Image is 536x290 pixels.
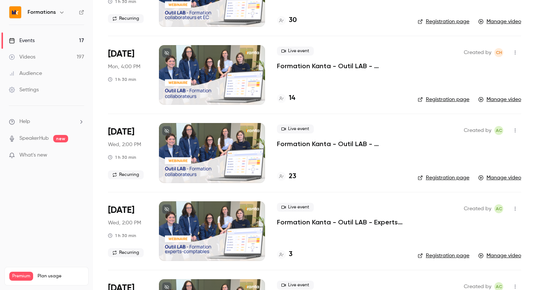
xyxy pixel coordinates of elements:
span: Wed, 2:00 PM [108,219,141,227]
span: AC [496,204,502,213]
div: Settings [9,86,39,94]
span: AC [496,126,502,135]
a: Formation Kanta - Outil LAB - [PERSON_NAME] [277,62,406,70]
span: Help [19,118,30,126]
span: Anaïs Cachelou [494,204,503,213]
div: May 26 Mon, 4:00 PM (Europe/Paris) [108,45,147,105]
a: Registration page [418,18,469,25]
a: Registration page [418,174,469,182]
span: new [53,135,68,142]
a: Manage video [478,252,521,259]
a: SpeakerHub [19,135,49,142]
span: Created by [464,126,491,135]
span: Recurring [108,14,144,23]
a: 23 [277,171,296,182]
div: 1 h 30 min [108,233,136,239]
span: Mon, 4:00 PM [108,63,140,70]
span: Created by [464,48,491,57]
span: Live event [277,281,314,290]
iframe: Noticeable Trigger [75,152,84,159]
h4: 3 [289,249,293,259]
a: 3 [277,249,293,259]
a: Registration page [418,252,469,259]
span: Live event [277,203,314,212]
img: Formations [9,6,21,18]
div: Videos [9,53,35,61]
span: Live event [277,47,314,56]
h4: 23 [289,171,296,182]
h4: 14 [289,93,295,103]
a: 14 [277,93,295,103]
a: Manage video [478,18,521,25]
div: May 21 Wed, 2:00 PM (Europe/Paris) [108,123,147,183]
h6: Formations [28,9,56,16]
a: Formation Kanta - Outil LAB - Collaborateurs [277,139,406,148]
span: [DATE] [108,48,134,60]
a: Formation Kanta - Outil LAB - Experts-comptables [277,218,406,227]
span: Recurring [108,170,144,179]
span: [DATE] [108,204,134,216]
a: Manage video [478,96,521,103]
span: What's new [19,151,47,159]
div: Audience [9,70,42,77]
div: 1 h 30 min [108,76,136,82]
span: Chloé Hauvel [494,48,503,57]
a: 30 [277,15,297,25]
span: Created by [464,204,491,213]
span: Anaïs Cachelou [494,126,503,135]
span: Premium [9,272,33,281]
li: help-dropdown-opener [9,118,84,126]
span: [DATE] [108,126,134,138]
a: Registration page [418,96,469,103]
div: May 21 Wed, 2:00 PM (Europe/Paris) [108,201,147,261]
span: CH [496,48,502,57]
a: Manage video [478,174,521,182]
div: 1 h 30 min [108,154,136,160]
span: Wed, 2:00 PM [108,141,141,148]
div: Events [9,37,35,44]
span: Plan usage [38,273,84,279]
span: Live event [277,124,314,133]
span: Recurring [108,248,144,257]
h4: 30 [289,15,297,25]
